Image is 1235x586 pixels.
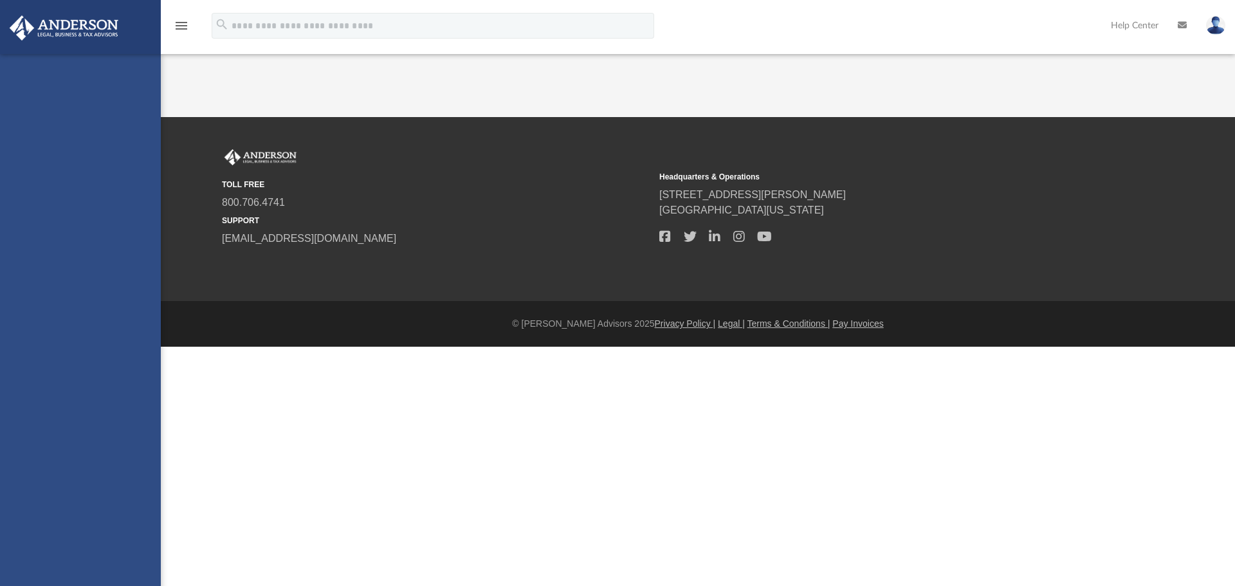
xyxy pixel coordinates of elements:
a: Legal | [718,318,745,329]
img: Anderson Advisors Platinum Portal [6,15,122,41]
small: TOLL FREE [222,179,650,190]
a: Pay Invoices [832,318,883,329]
a: [EMAIL_ADDRESS][DOMAIN_NAME] [222,233,396,244]
div: © [PERSON_NAME] Advisors 2025 [161,317,1235,331]
a: 800.706.4741 [222,197,285,208]
a: Privacy Policy | [655,318,716,329]
img: User Pic [1206,16,1225,35]
small: SUPPORT [222,215,650,226]
a: [STREET_ADDRESS][PERSON_NAME] [659,189,846,200]
a: [GEOGRAPHIC_DATA][US_STATE] [659,205,824,215]
i: menu [174,18,189,33]
i: search [215,17,229,32]
small: Headquarters & Operations [659,171,1088,183]
img: Anderson Advisors Platinum Portal [222,149,299,166]
a: Terms & Conditions | [747,318,830,329]
a: menu [174,24,189,33]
